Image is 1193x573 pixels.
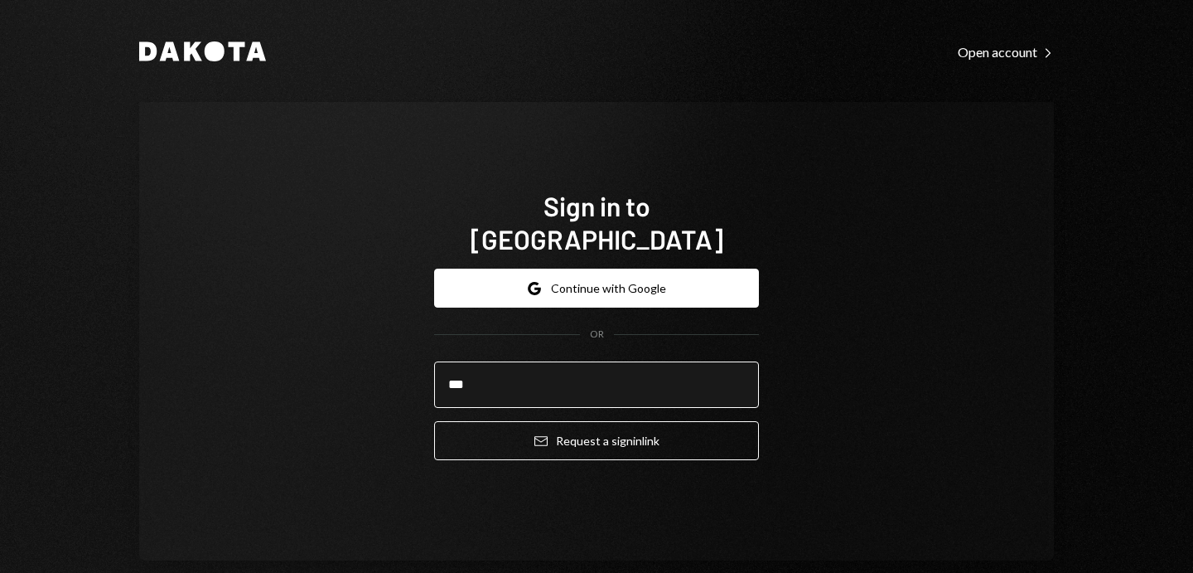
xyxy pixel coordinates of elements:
div: OR [590,328,604,342]
h1: Sign in to [GEOGRAPHIC_DATA] [434,189,759,255]
div: Open account [958,44,1054,61]
button: Request a signinlink [434,421,759,460]
a: Open account [958,42,1054,61]
button: Continue with Google [434,269,759,308]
